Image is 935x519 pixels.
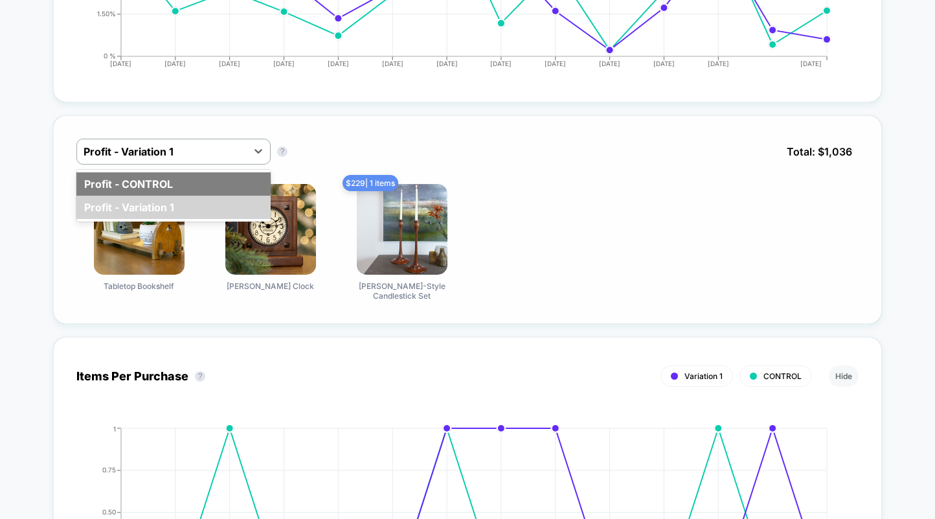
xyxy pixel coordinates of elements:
[104,52,116,60] tspan: 0 %
[684,371,723,381] span: Variation 1
[545,60,566,67] tspan: [DATE]
[94,184,185,275] img: Tabletop Bookshelf
[104,281,174,291] span: Tabletop Bookshelf
[490,60,512,67] tspan: [DATE]
[110,60,131,67] tspan: [DATE]
[273,60,295,67] tspan: [DATE]
[219,60,240,67] tspan: [DATE]
[780,139,859,165] span: Total: $ 1,036
[708,60,729,67] tspan: [DATE]
[76,172,271,196] div: Profit - CONTROL
[164,60,186,67] tspan: [DATE]
[76,196,271,219] div: Profit - Variation 1
[225,184,316,275] img: Bradley Bracket Clock
[97,10,116,17] tspan: 1.50%
[343,175,398,191] span: $ 229 | 1 items
[382,60,403,67] tspan: [DATE]
[328,60,349,67] tspan: [DATE]
[113,424,116,432] tspan: 1
[102,508,116,516] tspan: 0.50
[801,60,822,67] tspan: [DATE]
[277,146,287,157] button: ?
[436,60,458,67] tspan: [DATE]
[357,184,447,275] img: Jarvie-Style Candlestick Set
[227,281,314,291] span: [PERSON_NAME] Clock
[102,466,116,474] tspan: 0.75
[599,60,620,67] tspan: [DATE]
[195,371,205,382] button: ?
[829,365,859,387] button: Hide
[354,281,451,301] span: [PERSON_NAME]-Style Candlestick Set
[653,60,675,67] tspan: [DATE]
[763,371,802,381] span: CONTROL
